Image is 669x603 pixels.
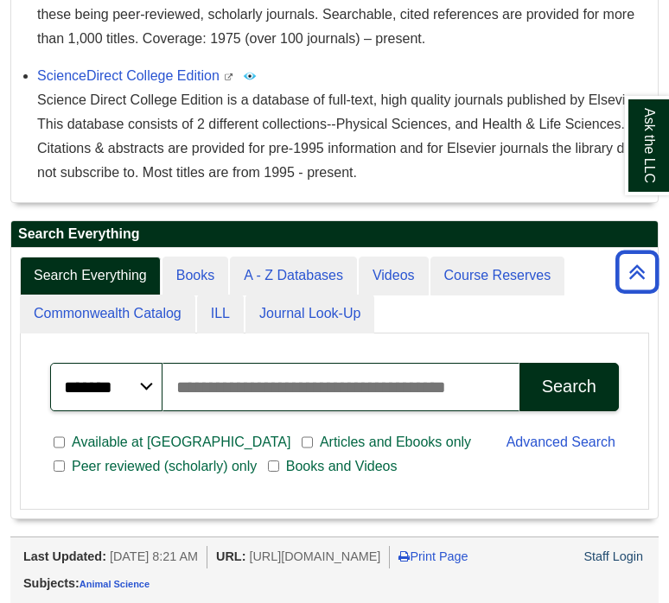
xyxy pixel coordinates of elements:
img: Peer Reviewed [243,69,257,83]
a: Course Reserves [430,257,565,295]
a: Animal Science [80,579,150,589]
a: Search Everything [20,257,161,295]
input: Peer reviewed (scholarly) only [54,459,65,474]
a: Commonwealth Catalog [20,295,195,333]
a: Back to Top [609,260,665,283]
a: Staff Login [583,549,643,563]
a: Advanced Search [507,435,615,449]
span: [URL][DOMAIN_NAME] [249,549,380,563]
div: Search [542,377,596,397]
span: Books and Videos [279,456,405,477]
a: A - Z Databases [230,257,357,295]
input: Available at [GEOGRAPHIC_DATA] [54,435,65,450]
input: Articles and Ebooks only [302,435,313,450]
span: Last Updated: [23,549,106,563]
span: Available at [GEOGRAPHIC_DATA] [65,432,297,453]
a: ILL [197,295,244,333]
span: Peer reviewed (scholarly) only [65,456,264,477]
span: [DATE] 8:21 AM [110,549,198,563]
a: Print Page [398,549,468,563]
a: ScienceDirect College Edition [37,68,220,83]
a: Books [162,257,228,295]
a: Journal Look-Up [245,295,374,333]
input: Books and Videos [268,459,279,474]
div: Science Direct College Edition is a database of full-text, high quality journals published by Els... [37,88,649,185]
a: Videos [359,257,429,295]
span: Subjects: [23,576,80,590]
i: This link opens in a new window [223,73,233,81]
h2: Search Everything [11,221,658,248]
span: URL: [216,549,245,563]
i: Print Page [398,550,410,562]
button: Search [519,363,619,411]
span: Articles and Ebooks only [313,432,478,453]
